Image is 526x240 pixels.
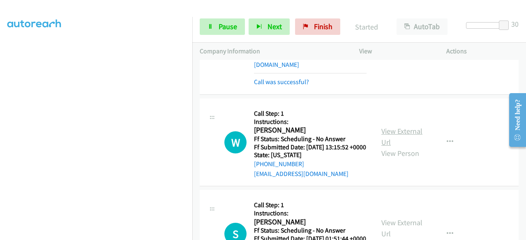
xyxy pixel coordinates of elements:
span: Next [268,22,282,31]
a: View Person [381,149,419,158]
h5: Ff Status: Scheduling - No Answer [254,226,366,235]
a: View External Url [381,218,422,238]
h5: Call Step: 1 [254,201,366,209]
div: 30 [511,18,519,30]
div: The call is yet to be attempted [224,131,247,153]
a: Finish [295,18,340,35]
a: View External Url [381,126,422,147]
h5: Ff Submitted Date: [DATE] 13:15:52 +0000 [254,143,366,151]
h1: W [224,131,247,153]
span: Pause [219,22,237,31]
p: Company Information [200,46,344,56]
a: [PHONE_NUMBER] [254,160,304,168]
h5: State: [US_STATE] [254,151,366,159]
button: AutoTab [397,18,448,35]
p: Started [351,21,382,32]
a: Pause [200,18,245,35]
p: Actions [446,46,519,56]
a: Call was successful? [254,78,309,86]
h5: Instructions: [254,209,366,217]
h2: [PERSON_NAME] [254,126,364,135]
a: [PERSON_NAME][EMAIL_ADDRESS][DOMAIN_NAME] [254,51,348,69]
iframe: Resource Center [503,87,526,153]
span: Finish [314,22,332,31]
h5: Ff Status: Scheduling - No Answer [254,135,366,143]
h5: Call Step: 1 [254,110,366,118]
button: Next [249,18,290,35]
h2: [PERSON_NAME] [254,217,364,227]
p: View [359,46,431,56]
h5: Instructions: [254,118,366,126]
a: [EMAIL_ADDRESS][DOMAIN_NAME] [254,170,348,178]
